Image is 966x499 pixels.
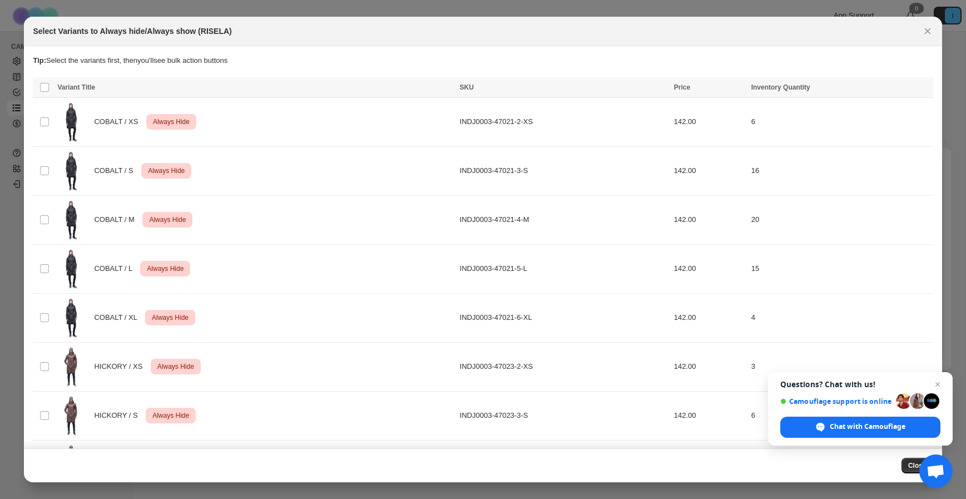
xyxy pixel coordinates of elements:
td: INDJ0003-47023-4-M [457,440,671,489]
p: Select the variants first, then you'll see bulk action buttons [33,55,933,66]
span: COBALT / XL [94,312,143,323]
img: RISELA-47023-3910_cfc945f3-96e8-4180-a397-b82b5940a256.jpg [57,444,85,486]
img: RISELA-47021-0565_4cdfa38b-25ff-433c-b044-67b4408336f4.jpg [57,150,85,192]
td: INDJ0003-47021-6-XL [457,293,671,342]
span: Chat with Camouflage [830,422,905,432]
span: HICKORY / XS [94,361,148,372]
span: Variant Title [57,83,95,91]
td: 142.00 [671,195,748,244]
td: 16 [748,146,933,195]
td: INDJ0003-47021-2-XS [457,98,671,147]
td: INDJ0003-47021-4-M [457,195,671,244]
span: Always Hide [155,360,196,373]
strong: Tip: [33,56,46,65]
span: Close [908,461,927,470]
span: Chat with Camouflage [780,417,940,438]
td: 6 [748,391,933,440]
span: Always Hide [150,409,191,422]
td: 10 [748,440,933,489]
img: RISELA-47021-0565_4cdfa38b-25ff-433c-b044-67b4408336f4.jpg [57,199,85,241]
span: COBALT / S [94,165,139,176]
td: 142.00 [671,98,748,147]
span: Camouflage support is online [780,397,892,406]
td: 20 [748,195,933,244]
span: Always Hide [151,115,192,129]
span: Always Hide [146,164,187,177]
span: Always Hide [145,262,186,275]
span: Inventory Quantity [751,83,810,91]
td: 142.00 [671,440,748,489]
img: RISELA-47023-3910_cfc945f3-96e8-4180-a397-b82b5940a256.jpg [57,346,85,388]
td: INDJ0003-47021-5-L [457,244,671,293]
td: 142.00 [671,146,748,195]
span: SKU [460,83,474,91]
td: 142.00 [671,244,748,293]
span: Questions? Chat with us! [780,380,940,389]
button: Close [920,23,935,39]
img: RISELA-47021-0565_4cdfa38b-25ff-433c-b044-67b4408336f4.jpg [57,248,85,290]
td: 142.00 [671,391,748,440]
span: Price [674,83,690,91]
td: INDJ0003-47021-3-S [457,146,671,195]
span: Always Hide [147,213,188,226]
span: COBALT / L [94,263,138,274]
img: RISELA-47021-0565_4cdfa38b-25ff-433c-b044-67b4408336f4.jpg [57,297,85,339]
a: Open chat [919,454,953,488]
td: 3 [748,342,933,391]
span: COBALT / M [94,214,140,225]
span: Always Hide [150,311,191,324]
img: RISELA-47023-3910_cfc945f3-96e8-4180-a397-b82b5940a256.jpg [57,395,85,437]
td: 142.00 [671,293,748,342]
td: INDJ0003-47023-2-XS [457,342,671,391]
img: RISELA-47021-0565_4cdfa38b-25ff-433c-b044-67b4408336f4.jpg [57,101,85,143]
span: HICKORY / S [94,410,143,421]
span: COBALT / XS [94,116,144,127]
td: 4 [748,293,933,342]
td: INDJ0003-47023-3-S [457,391,671,440]
button: Close [901,458,933,473]
td: 142.00 [671,342,748,391]
td: 6 [748,98,933,147]
td: 15 [748,244,933,293]
h2: Select Variants to Always hide/Always show (RISELA) [33,26,231,37]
